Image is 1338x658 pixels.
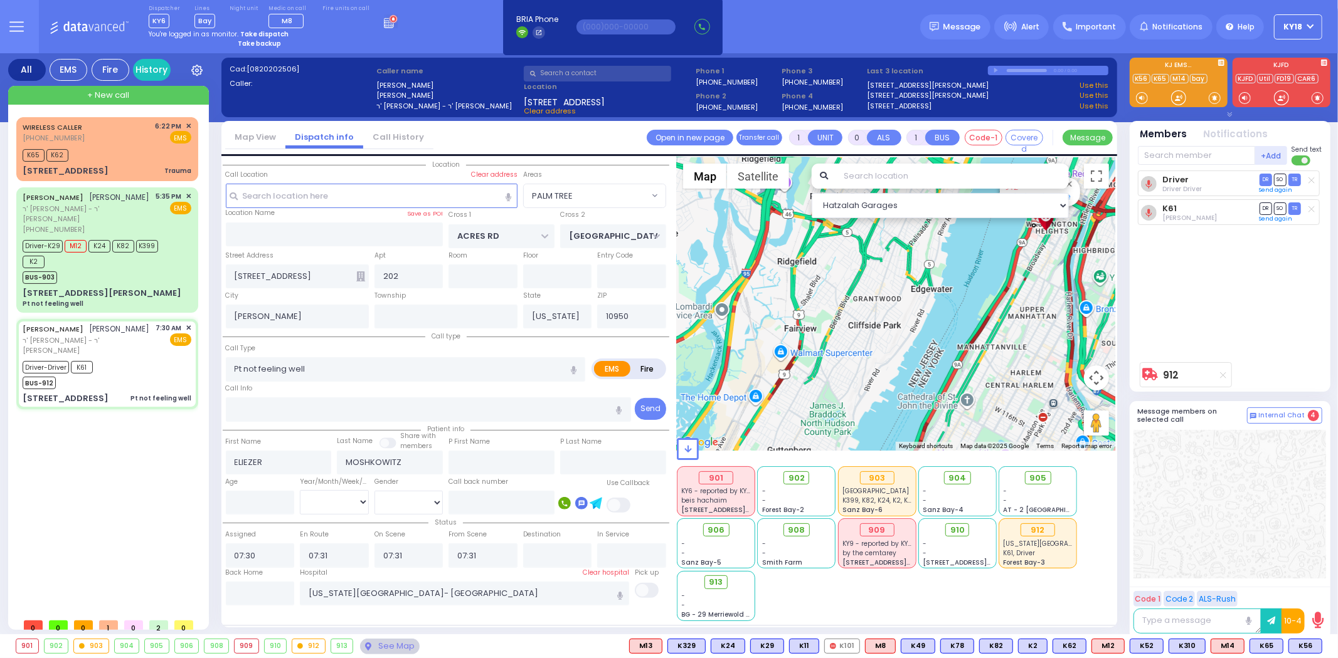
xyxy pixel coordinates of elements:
a: Send again [1260,186,1293,194]
label: P Last Name [560,437,602,447]
span: [PHONE_NUMBER] [23,224,85,234]
div: BLS [750,639,784,654]
span: K61, Driver [1004,548,1036,558]
label: [PHONE_NUMBER] [696,102,758,112]
label: Hospital [300,568,327,578]
div: K11 [789,639,819,654]
span: EMS [170,333,191,346]
span: K399, K82, K24, K2, K29, M12 [842,496,932,505]
span: Important [1076,21,1116,33]
span: BG - 29 Merriewold S. [682,610,752,619]
span: - [923,486,927,496]
label: Lines [194,5,215,13]
div: 906 [175,639,199,653]
a: FD19 [1275,74,1294,83]
span: Driver-Driver [23,361,69,373]
span: BUS-912 [23,377,56,389]
div: ALS [629,639,662,654]
span: - [923,548,927,558]
label: Cross 2 [560,210,585,220]
a: KJFD [1236,74,1256,83]
span: Location [426,160,466,169]
div: Fire [92,59,129,81]
label: Dispatcher [149,5,180,13]
label: Last Name [337,436,373,446]
span: Alert [1021,21,1039,33]
button: Map camera controls [1084,365,1109,390]
div: K82 [979,639,1013,654]
span: Smith Farm [762,558,802,567]
span: - [762,539,766,548]
label: [PHONE_NUMBER] [782,77,844,86]
div: K29 [750,639,784,654]
span: [PERSON_NAME] [90,323,150,334]
span: ✕ [186,121,191,132]
small: Share with [400,431,436,441]
div: 903 [74,639,109,653]
div: 912 [292,639,325,653]
span: Call type [425,332,467,341]
span: - [762,496,766,505]
label: ר' [PERSON_NAME] - ר' [PERSON_NAME] [376,101,519,112]
div: K56 [1288,639,1322,654]
span: EMS [170,202,191,214]
span: 4 [1308,410,1319,421]
span: BRIA Phone [516,14,558,25]
a: K61 [1162,204,1177,213]
span: Other building occupants [356,271,365,281]
label: Floor [523,251,538,261]
div: [STREET_ADDRESS][PERSON_NAME] [23,287,181,300]
span: Aron Polatsek [1162,213,1217,222]
span: by the cemtarey [842,548,896,558]
label: KJFD [1233,62,1330,71]
div: M12 [1091,639,1125,654]
div: BLS [1130,639,1164,654]
div: Pt not feeling well [130,394,191,403]
span: Driver Driver [1162,184,1202,194]
a: Use this [1080,80,1108,91]
label: Night unit [230,5,258,13]
span: 5:35 PM [156,192,182,201]
img: comment-alt.png [1250,413,1256,419]
label: Location Name [226,208,275,218]
div: K52 [1130,639,1164,654]
div: K49 [901,639,935,654]
label: Call Location [226,170,268,180]
div: ALS [1091,639,1125,654]
label: Medic on call [268,5,308,13]
span: K399 [136,240,158,253]
label: [PERSON_NAME] [376,90,519,101]
span: [0820202506] [247,64,299,74]
a: [STREET_ADDRESS][PERSON_NAME] [868,80,989,91]
label: Fire units on call [322,5,369,13]
span: members [400,441,432,451]
span: K62 [46,149,68,162]
input: (000)000-00000 [576,19,676,34]
label: State [523,291,541,301]
span: - [762,548,766,558]
div: 908 [204,639,228,653]
button: Internal Chat 4 [1247,407,1322,424]
button: Code 1 [1134,591,1162,607]
label: Township [374,291,406,301]
span: TR [1288,174,1301,185]
button: ALS [867,130,901,145]
button: 10-4 [1282,608,1305,634]
span: PALM TREE [524,184,649,207]
button: Code-1 [965,130,1002,145]
a: History [133,59,171,81]
span: 7:30 AM [156,323,182,333]
div: New York Presbyterian Hospital- Columbia Campus [1035,206,1057,231]
label: Location [524,81,691,92]
span: [STREET_ADDRESS] [524,96,605,106]
div: 902 [45,639,68,653]
span: - [762,486,766,496]
img: message.svg [930,22,939,31]
button: Notifications [1204,127,1268,142]
span: SO [1274,174,1287,185]
label: En Route [300,530,329,540]
div: 905 [145,639,169,653]
div: K101 [824,639,860,654]
div: BLS [1288,639,1322,654]
button: Toggle fullscreen view [1084,164,1109,189]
